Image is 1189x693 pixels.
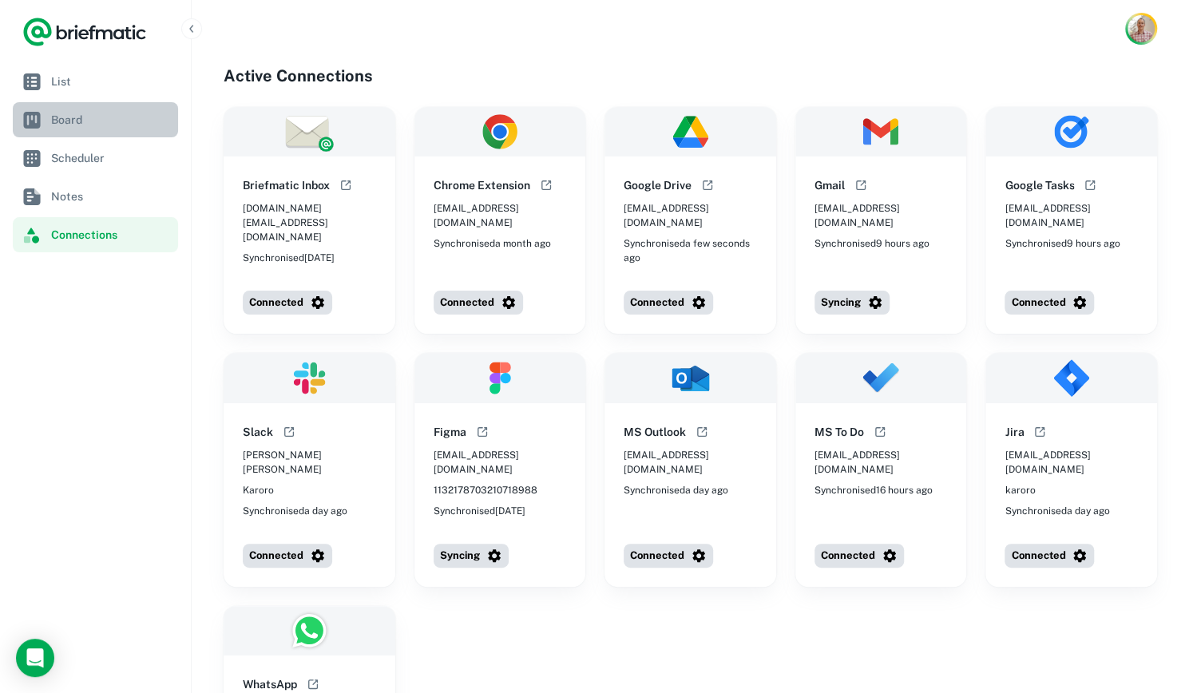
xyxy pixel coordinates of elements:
img: Slack [224,353,395,402]
span: [EMAIL_ADDRESS][DOMAIN_NAME] [1005,201,1138,230]
button: Connected [624,291,713,315]
button: Connected [243,544,332,568]
a: Board [13,102,178,137]
h6: Chrome Extension [434,176,530,194]
span: Synchronised a few seconds ago [624,236,757,265]
button: Connected [243,291,332,315]
span: Connections [51,226,172,244]
span: 1132178703210718988 [434,483,537,497]
img: MS To Do [795,353,967,402]
span: Karoro [243,483,274,497]
span: Synchronised a day ago [624,483,728,497]
h6: Briefmatic Inbox [243,176,330,194]
button: Account button [1125,13,1157,45]
h4: Active Connections [224,64,1157,88]
img: Gmail [795,107,967,156]
img: Briefmatic Inbox [224,107,395,156]
a: Scheduler [13,141,178,176]
button: Syncing [434,544,509,568]
img: Chrome Extension [414,107,586,156]
span: [EMAIL_ADDRESS][DOMAIN_NAME] [814,201,948,230]
span: [EMAIL_ADDRESS][DOMAIN_NAME] [814,448,948,477]
button: Open help documentation [870,422,890,442]
a: Logo [22,16,147,48]
img: Rob Mark [1128,15,1155,42]
button: Open help documentation [279,422,299,442]
button: Connected [624,544,713,568]
img: Figma [414,353,586,402]
button: Open help documentation [1030,422,1049,442]
button: Connected [814,544,904,568]
a: List [13,64,178,99]
span: Board [51,111,172,129]
a: Connections [13,217,178,252]
h6: MS Outlook [624,423,686,441]
span: karoro [1005,483,1035,497]
span: Synchronised a day ago [1005,504,1109,518]
span: [PERSON_NAME] [PERSON_NAME] [243,448,376,477]
span: Scheduler [51,149,172,167]
button: Open help documentation [698,176,717,195]
span: List [51,73,172,90]
h6: Google Tasks [1005,176,1074,194]
div: Open Intercom Messenger [16,639,54,677]
h6: Jira [1005,423,1024,441]
span: Synchronised 9 hours ago [814,236,929,251]
h6: Figma [434,423,466,441]
button: Open help documentation [851,176,870,195]
button: Connected [1005,544,1094,568]
button: Open help documentation [1080,176,1100,195]
button: Syncing [814,291,890,315]
img: Google Drive [604,107,776,156]
span: [EMAIL_ADDRESS][DOMAIN_NAME] [624,448,757,477]
h6: WhatsApp [243,675,297,693]
button: Open help documentation [473,422,492,442]
img: MS Outlook [604,353,776,402]
a: Notes [13,179,178,214]
span: Synchronised 16 hours ago [814,483,933,497]
button: Connected [1005,291,1094,315]
img: WhatsApp [224,606,395,655]
h6: Gmail [814,176,845,194]
img: Jira [985,353,1157,402]
button: Connected [434,291,523,315]
span: [DOMAIN_NAME][EMAIL_ADDRESS][DOMAIN_NAME] [243,201,376,244]
span: Synchronised 9 hours ago [1005,236,1120,251]
button: Open help documentation [537,176,556,195]
span: [EMAIL_ADDRESS][DOMAIN_NAME] [434,448,567,477]
span: Notes [51,188,172,205]
span: Synchronised [DATE] [243,251,335,265]
span: Synchronised [DATE] [434,504,525,518]
span: Synchronised a day ago [243,504,347,518]
span: [EMAIL_ADDRESS][DOMAIN_NAME] [434,201,567,230]
button: Open help documentation [336,176,355,195]
img: Google Tasks [985,107,1157,156]
h6: Slack [243,423,273,441]
span: Synchronised a month ago [434,236,551,251]
span: [EMAIL_ADDRESS][DOMAIN_NAME] [1005,448,1138,477]
h6: MS To Do [814,423,864,441]
h6: Google Drive [624,176,692,194]
span: [EMAIL_ADDRESS][DOMAIN_NAME] [624,201,757,230]
button: Open help documentation [692,422,711,442]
